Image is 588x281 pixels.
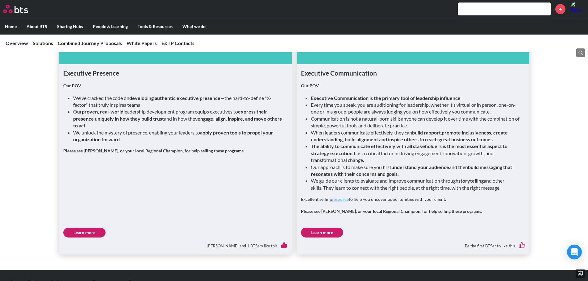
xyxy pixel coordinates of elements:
li: Our approach is to make sure you first and then [311,164,520,178]
a: Overview [6,40,28,46]
strong: Our POV [301,83,319,88]
li: When leaders communicate effectively, they can , [311,129,520,143]
strong: build trust [141,116,164,122]
label: About BTS [22,19,52,35]
a: Combined Journey Proposals [58,40,122,46]
li: Every time you speak, you are auditioning for leadership, whether it’s virtual or in person, one-... [311,101,520,115]
a: Solutions [33,40,53,46]
div: [PERSON_NAME] and 1 BTSers like this. [63,238,287,250]
li: We've cracked the code on —the hard-to-define "X-factor" that truly inspires teams [73,95,282,109]
div: Open Intercom Messenger [567,245,582,259]
a: resource [332,196,349,202]
a: Go home [3,5,40,13]
label: Sharing Hubs [52,19,88,35]
strong: The ability to communicate effectively with all stakeholders is the most essential aspect to stra... [311,143,507,156]
strong: storytelling [458,178,484,184]
h1: Executive Communication [301,68,525,77]
strong: understand your audience [391,164,449,170]
li: It is a critical factor in driving engagement, innovation, growth, and transformational change. [311,143,520,163]
strong: promote inclusiveness, create understanding, build alignment and inspire others to reach great bu... [311,130,508,142]
a: Learn more [63,228,106,238]
label: What we do [177,19,211,35]
strong: build rapport [412,130,441,135]
li: Communication is not a natural-born skill; anyone can develop it over time with the combination o... [311,115,520,129]
strong: Executive Communication is the primary tool of leadership influence [311,95,461,101]
li: We guide our clients to evaluate and improve communication through and other skills. They learn t... [311,177,520,191]
label: Tools & Resources [133,19,177,35]
strong: Please see [PERSON_NAME], or your local Regional Champion, for help selling these programs. [63,148,244,153]
img: BTS Logo [3,5,28,13]
div: Be the first BTSer to like this. [301,238,525,250]
strong: developing authentic executive presence [129,95,220,101]
strong: uniquely in how they [95,116,140,122]
a: White Papers [127,40,157,46]
img: Taryn Davino [570,2,585,16]
strong: Our POV [63,83,81,88]
strong: proven, real-world [82,109,123,114]
strong: apply proven tools to propel your organization forward [73,130,273,142]
strong: build messaging that resonates with their concerns and goals. [311,164,512,177]
a: Profile [570,2,585,16]
strong: Please see [PERSON_NAME], or your local Regional Champion, for help selling these programs. [301,209,482,214]
label: People & Learning [88,19,133,35]
a: + [555,4,565,14]
strong: express their presence [73,109,267,121]
a: E&TP Contacts [161,40,194,46]
p: Excellent selling to help you uncover opportunities with your client. [301,196,525,202]
li: We unlock the mystery of presence, enabling your leaders to [73,129,282,143]
a: Learn more [301,228,343,238]
h1: Executive Presence [63,68,287,77]
li: Our leadership development program equips executives to and in how they [73,108,282,129]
